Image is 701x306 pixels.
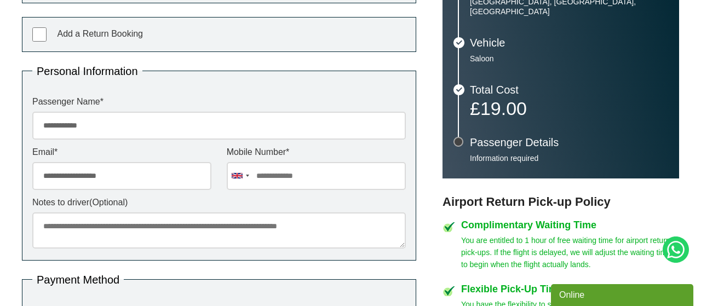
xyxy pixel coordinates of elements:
[227,148,406,157] label: Mobile Number
[461,220,679,230] h4: Complimentary Waiting Time
[461,234,679,270] p: You are entitled to 1 hour of free waiting time for airport return pick-ups. If the flight is del...
[443,195,679,209] h3: Airport Return Pick-up Policy
[470,54,668,63] p: Saloon
[470,101,668,116] p: £
[32,66,142,77] legend: Personal Information
[89,198,128,207] span: (Optional)
[32,198,406,207] label: Notes to driver
[470,84,668,95] h3: Total Cost
[470,137,668,148] h3: Passenger Details
[32,148,211,157] label: Email
[57,29,143,38] span: Add a Return Booking
[227,163,252,189] div: United Kingdom: +44
[551,282,696,306] iframe: chat widget
[32,274,124,285] legend: Payment Method
[470,37,668,48] h3: Vehicle
[480,98,527,119] span: 19.00
[470,153,668,163] p: Information required
[32,97,406,106] label: Passenger Name
[461,284,679,294] h4: Flexible Pick-Up Time
[32,27,47,42] input: Add a Return Booking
